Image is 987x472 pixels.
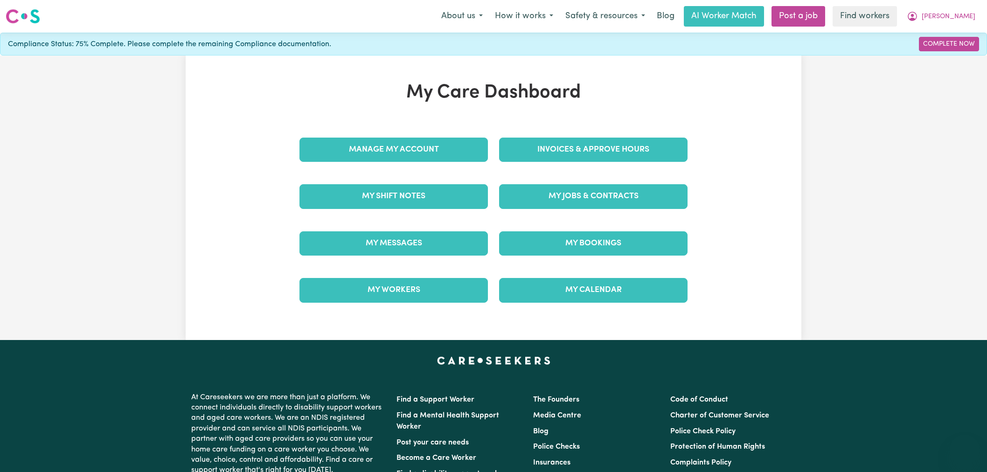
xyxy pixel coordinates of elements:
a: My Messages [299,231,488,256]
a: The Founders [533,396,579,403]
a: Insurances [533,459,570,466]
a: Complete Now [919,37,979,51]
a: Manage My Account [299,138,488,162]
a: My Workers [299,278,488,302]
a: Complaints Policy [670,459,731,466]
a: My Jobs & Contracts [499,184,688,208]
a: Find a Support Worker [396,396,474,403]
a: Police Checks [533,443,580,451]
button: Safety & resources [559,7,651,26]
button: How it works [489,7,559,26]
iframe: Button to launch messaging window [950,435,980,465]
a: Code of Conduct [670,396,728,403]
a: Blog [651,6,680,27]
button: My Account [901,7,981,26]
h1: My Care Dashboard [294,82,693,104]
a: My Bookings [499,231,688,256]
a: My Shift Notes [299,184,488,208]
a: Blog [533,428,549,435]
a: Post a job [772,6,825,27]
a: Become a Care Worker [396,454,476,462]
a: Protection of Human Rights [670,443,765,451]
a: Find workers [833,6,897,27]
a: Charter of Customer Service [670,412,769,419]
a: Careseekers logo [6,6,40,27]
span: [PERSON_NAME] [922,12,975,22]
a: Post your care needs [396,439,469,446]
a: Find a Mental Health Support Worker [396,412,499,430]
img: Careseekers logo [6,8,40,25]
button: About us [435,7,489,26]
a: Media Centre [533,412,581,419]
span: Compliance Status: 75% Complete. Please complete the remaining Compliance documentation. [8,39,331,50]
a: AI Worker Match [684,6,764,27]
a: Invoices & Approve Hours [499,138,688,162]
a: Careseekers home page [437,357,550,364]
a: Police Check Policy [670,428,736,435]
a: My Calendar [499,278,688,302]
